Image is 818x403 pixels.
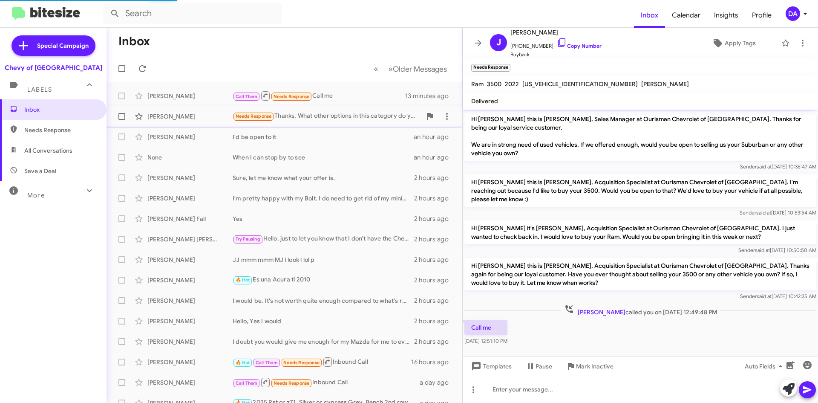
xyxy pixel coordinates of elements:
h1: Inbox [118,35,150,48]
span: [PHONE_NUMBER] [510,38,602,50]
div: [PERSON_NAME] [147,337,233,346]
span: 🔥 Hot [236,277,250,283]
button: Mark Inactive [559,359,620,374]
div: 2 hours ago [414,317,455,325]
div: I doubt you would give me enough for my Mazda for me to even break even on it. I still owe someth... [233,337,414,346]
span: [US_VEHICLE_IDENTIFICATION_NUMBER] [522,80,638,88]
div: 2 hours ago [414,296,455,305]
div: 2 hours ago [414,276,455,284]
span: Ram [471,80,484,88]
div: Es una Acura tl 2010 [233,275,414,285]
div: Chevy of [GEOGRAPHIC_DATA] [5,64,102,72]
span: [DATE] 12:51:10 PM [464,338,507,344]
div: 13 minutes ago [405,92,455,100]
div: Hello, just to let you know that I don't have the Chevy [US_STATE] anymore, I was in car accident... [233,234,414,244]
span: said at [756,209,771,216]
span: Call Them [256,360,278,365]
span: called you on [DATE] 12:49:48 PM [561,304,720,316]
span: said at [757,163,772,170]
div: [PERSON_NAME] [147,133,233,141]
a: Copy Number [557,43,602,49]
div: [PERSON_NAME] [147,296,233,305]
div: Call me [233,90,405,101]
div: 2 hours ago [414,194,455,203]
span: Call Them [236,380,258,386]
div: 2 hours ago [414,337,455,346]
span: Sender [DATE] 10:50:50 AM [738,247,816,253]
div: [PERSON_NAME] Fall [147,215,233,223]
nav: Page navigation example [369,60,452,78]
div: 2 hours ago [414,235,455,244]
span: Sender [DATE] 10:42:35 AM [740,293,816,299]
span: [PERSON_NAME] [510,27,602,38]
span: 3500 [487,80,501,88]
span: J [496,36,501,49]
span: Save a Deal [24,167,56,175]
span: More [27,191,45,199]
p: Hi [PERSON_NAME] this is [PERSON_NAME], Acquisition Specialist at Ourisman Chevrolet of [GEOGRAPH... [464,258,816,290]
div: When I can stop by to see [233,153,414,162]
div: 2 hours ago [414,215,455,223]
div: [PERSON_NAME] [147,358,233,366]
button: Pause [518,359,559,374]
div: [PERSON_NAME] [147,378,233,387]
span: [PERSON_NAME] [641,80,689,88]
span: Sender [DATE] 10:36:47 AM [740,163,816,170]
div: Thanks. What other options in this category do you have? [233,111,421,121]
span: All Conversations [24,146,72,155]
div: I'd be open to it [233,133,414,141]
a: Calendar [665,3,707,28]
span: Needs Response [283,360,320,365]
span: said at [757,293,772,299]
span: Needs Response [24,126,97,134]
div: an hour ago [414,153,455,162]
button: Apply Tags [690,35,777,51]
div: [PERSON_NAME] [147,112,233,121]
div: DA [786,6,800,21]
button: DA [778,6,809,21]
div: 2 hours ago [414,255,455,264]
p: Hi [PERSON_NAME] this is [PERSON_NAME], Acquisition Specialist at Ourisman Chevrolet of [GEOGRAPH... [464,174,816,207]
input: Search [103,3,282,24]
span: Sender [DATE] 10:53:54 AM [740,209,816,216]
div: an hour ago [414,133,455,141]
div: [PERSON_NAME] [147,92,233,100]
span: 🔥 Hot [236,360,250,365]
span: said at [755,247,770,253]
span: Apply Tags [725,35,756,51]
span: Templates [469,359,512,374]
span: Auto Fields [745,359,786,374]
div: 16 hours ago [411,358,455,366]
div: JJ mmm mmm MJ l look l lol p [233,255,414,264]
span: Inbox [634,3,665,28]
div: Inbound Call [233,377,420,388]
div: I would be. It's not worth quite enough compared to what's remaining on the loan however. [233,296,414,305]
a: Profile [745,3,778,28]
button: Templates [463,359,518,374]
div: [PERSON_NAME] [PERSON_NAME] [147,235,233,244]
small: Needs Response [471,64,510,72]
button: Previous [369,60,383,78]
span: Needs Response [236,113,272,119]
span: Needs Response [274,380,310,386]
button: Next [383,60,452,78]
div: [PERSON_NAME] [147,255,233,264]
span: Mark Inactive [576,359,613,374]
span: 2022 [505,80,519,88]
div: I'm pretty happy with my Bolt. I do need to get rid of my minivan but I think it's probably too o... [233,194,414,203]
div: Inbound Call [233,357,411,367]
div: [PERSON_NAME] [147,194,233,203]
a: Insights [707,3,745,28]
div: None [147,153,233,162]
span: Buyback [510,50,602,59]
span: Inbox [24,105,97,114]
span: Special Campaign [37,41,89,50]
p: Hi [PERSON_NAME] this is [PERSON_NAME], Sales Manager at Ourisman Chevrolet of [GEOGRAPHIC_DATA].... [464,111,816,161]
button: Auto Fields [738,359,792,374]
span: Older Messages [393,64,447,74]
div: Yes [233,215,414,223]
div: Hello, Yes I would [233,317,414,325]
div: a day ago [420,378,455,387]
